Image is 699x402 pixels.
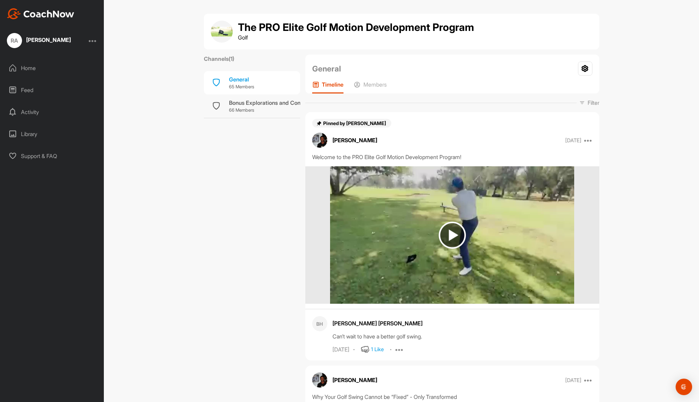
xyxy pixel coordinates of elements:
p: 66 Members [229,107,311,114]
p: [PERSON_NAME] [332,136,377,144]
label: Channels ( 1 ) [204,55,234,63]
p: 65 Members [229,83,254,90]
h1: The PRO Elite Golf Motion Development Program [238,22,474,33]
div: Home [4,59,101,77]
div: 1 Like [371,346,384,354]
p: Golf [238,33,474,42]
img: group [211,21,233,43]
div: Open Intercom Messenger [676,379,692,395]
div: Can’t wait to have a better golf swing. [332,332,592,340]
div: Bonus Explorations and Content [229,99,311,107]
div: RA [7,33,22,48]
div: [DATE] [332,346,349,353]
div: BH [312,316,327,331]
div: [PERSON_NAME] [PERSON_NAME] [332,319,592,327]
h2: General [312,63,341,75]
div: Why Your Golf Swing Cannot be “Fixed” - Only Transformed [312,393,592,401]
div: Support & FAQ [4,147,101,165]
div: Library [4,125,101,143]
p: [PERSON_NAME] [332,376,377,384]
img: avatar [312,133,327,148]
span: Pinned by [PERSON_NAME] [323,120,387,126]
div: Activity [4,103,101,121]
img: pin [316,121,322,126]
p: [DATE] [565,377,581,384]
div: Feed [4,81,101,99]
p: Members [363,81,387,88]
img: CoachNow [7,8,74,19]
img: avatar [312,372,327,388]
p: Timeline [322,81,343,88]
p: [DATE] [565,137,581,144]
div: General [229,75,254,83]
img: play [439,222,466,249]
p: Filter [588,99,599,107]
img: media [330,166,574,304]
div: [PERSON_NAME] [26,37,71,43]
div: Welcome to the PRO Elite Golf Motion Development Program! [312,153,592,161]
